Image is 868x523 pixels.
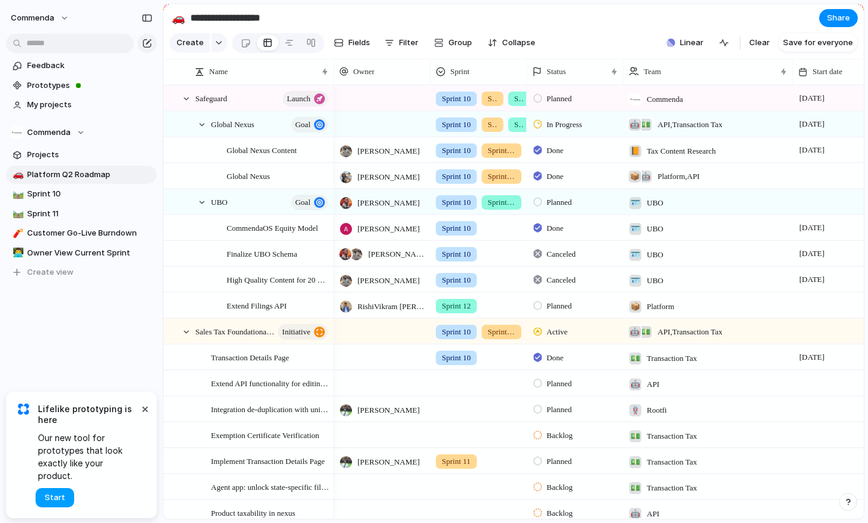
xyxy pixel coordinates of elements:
[227,169,270,183] span: Global Nexus
[6,57,157,75] a: Feedback
[6,244,157,262] a: 👨‍💻Owner View Current Sprint
[27,227,153,239] span: Customer Go-Live Burndown
[38,404,139,425] span: Lifelike prototyping is here
[137,401,152,416] button: Dismiss
[442,274,471,286] span: Sprint 10
[658,119,722,131] span: API , Transaction Tax
[11,208,23,220] button: 🛤️
[27,149,153,161] span: Projects
[778,33,858,52] button: Save for everyone
[547,507,573,519] span: Backlog
[647,275,663,287] span: UBO
[547,326,568,338] span: Active
[442,171,471,183] span: Sprint 10
[27,80,153,92] span: Prototypes
[442,456,471,468] span: Sprint 11
[428,33,478,52] button: Group
[27,169,153,181] span: Platform Q2 Roadmap
[647,93,683,105] span: Commenda
[227,143,297,157] span: Global Nexus Content
[295,194,310,211] span: goal
[647,223,663,235] span: UBO
[514,93,524,105] span: Sprint 12
[291,195,328,210] button: goal
[744,33,775,52] button: Clear
[647,197,663,209] span: UBO
[514,119,524,131] span: Sprint 12
[629,119,641,131] div: 🤖
[353,66,374,78] span: Owner
[6,124,157,142] button: Commenda
[295,116,310,133] span: goal
[6,166,157,184] div: 🚗Platform Q2 Roadmap
[629,482,641,494] div: 💵
[442,145,471,157] span: Sprint 10
[547,248,576,260] span: Canceled
[6,77,157,95] a: Prototypes
[211,376,330,390] span: Extend API functionality for editing transactions (e.g. tax date override, reporting date override)
[211,428,319,442] span: Exemption Certificate Verification
[211,506,295,519] span: Product taxability in nexus
[658,171,700,183] span: Platform , API
[211,480,330,493] span: Agent app: unlock state-specific filing and corresponding transactions
[547,481,573,493] span: Backlog
[629,430,641,442] div: 💵
[211,195,227,208] span: UBO
[629,508,641,520] div: 🤖
[450,66,470,78] span: Sprint
[227,298,287,312] span: Extend Filings API
[287,90,310,107] span: launch
[547,378,572,390] span: Planned
[640,326,652,338] div: 💵
[6,205,157,223] a: 🛤️Sprint 11
[11,247,23,259] button: 👨‍💻
[282,324,310,340] span: initiative
[796,91,828,105] span: [DATE]
[11,169,23,181] button: 🚗
[749,37,770,49] span: Clear
[283,91,328,107] button: launch
[796,143,828,157] span: [DATE]
[357,275,420,287] span: [PERSON_NAME]
[644,66,661,78] span: Team
[13,246,21,260] div: 👨‍💻
[547,352,564,364] span: Done
[547,222,564,234] span: Done
[227,246,297,260] span: Finalize UBO Schema
[547,119,582,131] span: In Progress
[442,248,471,260] span: Sprint 10
[448,37,472,49] span: Group
[647,482,697,494] span: Transaction Tax
[629,249,641,261] div: 🪪
[647,404,667,416] span: Rootfi
[169,8,188,28] button: 🚗
[5,8,75,28] button: commenda
[27,127,71,139] span: Commenda
[27,266,74,278] span: Create view
[380,33,423,52] button: Filter
[488,145,515,157] span: Sprint 11
[13,207,21,221] div: 🛤️
[647,249,663,261] span: UBO
[796,350,828,365] span: [DATE]
[647,145,716,157] span: Tax Content Research
[442,196,471,208] span: Sprint 10
[629,404,641,416] div: 🪢
[640,119,652,131] div: 💵
[11,188,23,200] button: 🛤️
[640,171,652,183] div: 🤖
[211,117,254,131] span: Global Nexus
[629,456,641,468] div: 💵
[6,224,157,242] a: 🧨Customer Go-Live Burndown
[227,221,318,234] span: CommendaOS Equity Model
[488,171,515,183] span: Sprint 11
[357,456,420,468] span: [PERSON_NAME]
[629,352,641,365] div: 💵
[348,37,370,49] span: Fields
[658,326,722,338] span: API , Transaction Tax
[227,272,330,286] span: High Quality Content for 20 Countries
[6,185,157,203] a: 🛤️Sprint 10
